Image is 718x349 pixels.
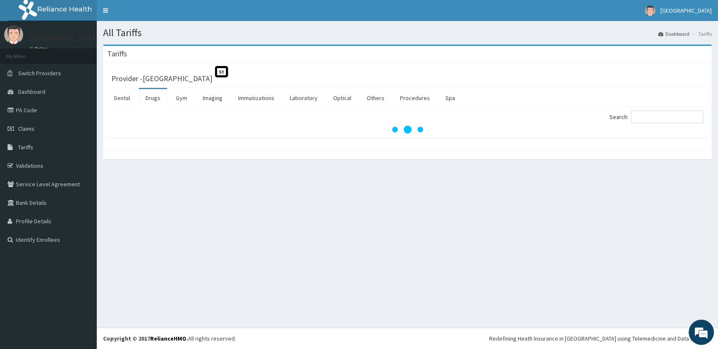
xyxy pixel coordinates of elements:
h1: All Tariffs [103,27,712,38]
input: Search: [631,111,703,123]
span: Claims [18,125,34,132]
a: Procedures [393,89,437,107]
a: Spa [439,89,462,107]
p: [GEOGRAPHIC_DATA] [29,34,99,42]
img: User Image [645,5,655,16]
a: RelianceHMO [150,335,186,342]
span: Switch Providers [18,69,61,77]
a: Others [360,89,391,107]
span: Tariffs [18,143,33,151]
a: Optical [326,89,358,107]
img: User Image [4,25,23,44]
svg: audio-loading [391,113,424,146]
a: Immunizations [231,89,281,107]
a: Dental [107,89,137,107]
a: Gym [169,89,194,107]
div: Redefining Heath Insurance in [GEOGRAPHIC_DATA] using Telemedicine and Data Science! [489,334,712,343]
strong: Copyright © 2017 . [103,335,188,342]
footer: All rights reserved. [97,328,718,349]
a: Online [29,46,50,52]
h3: Tariffs [107,50,127,58]
li: Tariffs [690,30,712,37]
h3: Provider - [GEOGRAPHIC_DATA] [111,75,212,82]
span: [GEOGRAPHIC_DATA] [660,7,712,14]
a: Laboratory [283,89,324,107]
a: Drugs [139,89,167,107]
a: Imaging [196,89,229,107]
label: Search: [609,111,703,123]
span: Dashboard [18,88,45,95]
span: St [215,66,228,77]
a: Dashboard [658,30,689,37]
